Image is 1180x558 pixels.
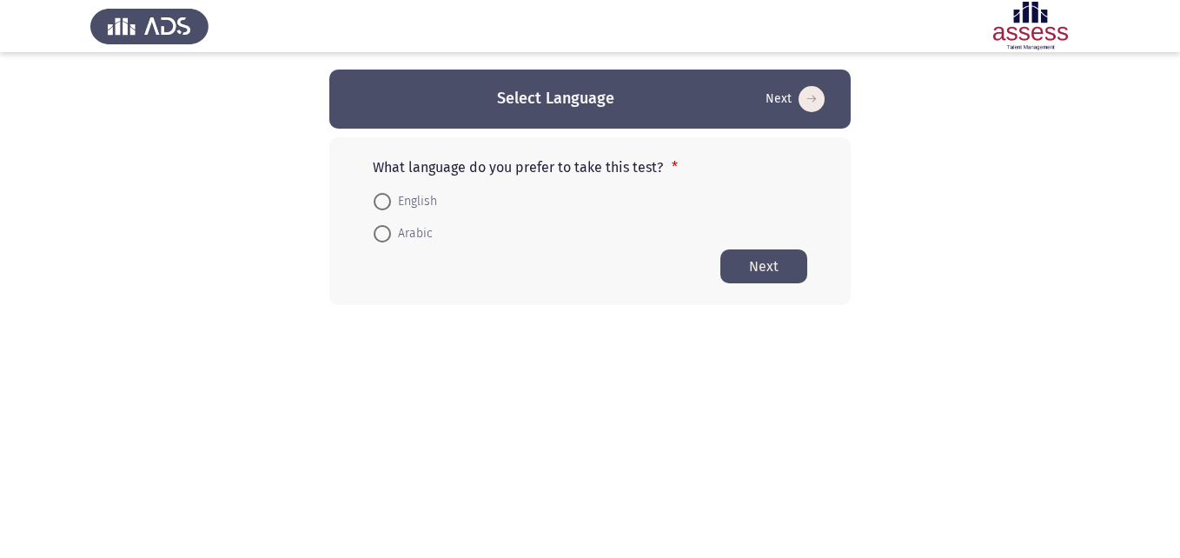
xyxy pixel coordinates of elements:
p: What language do you prefer to take this test? [373,159,807,176]
span: Arabic [391,223,433,244]
img: Assessment logo of Development Assessment R1 (EN/AR) [971,2,1090,50]
img: Assess Talent Management logo [90,2,209,50]
button: Start assessment [720,249,807,283]
span: English [391,191,437,212]
button: Start assessment [760,85,830,113]
h3: Select Language [497,88,614,110]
